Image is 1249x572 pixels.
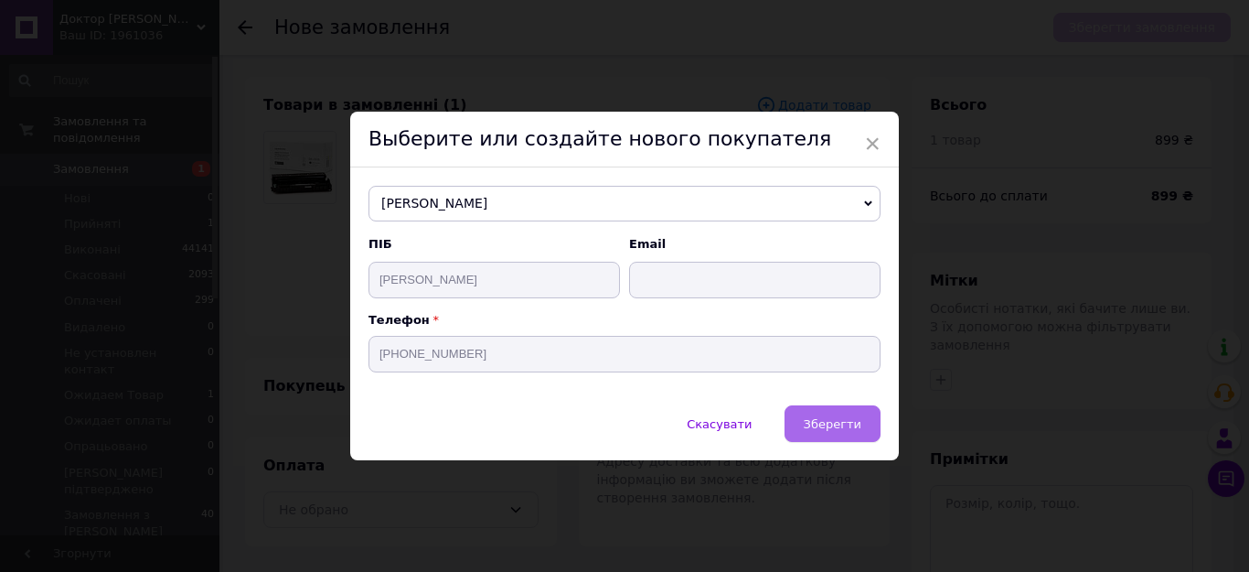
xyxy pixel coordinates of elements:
button: Зберегти [785,405,881,442]
span: [PERSON_NAME] [368,186,881,222]
span: Зберегти [804,417,861,431]
p: Телефон [368,313,881,327]
div: Выберите или создайте нового покупателя [350,112,899,167]
button: Скасувати [667,405,771,442]
span: × [864,128,881,159]
input: +38 096 0000000 [368,336,881,372]
span: ПІБ [368,236,620,253]
span: Скасувати [687,417,752,431]
span: Email [629,236,881,253]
